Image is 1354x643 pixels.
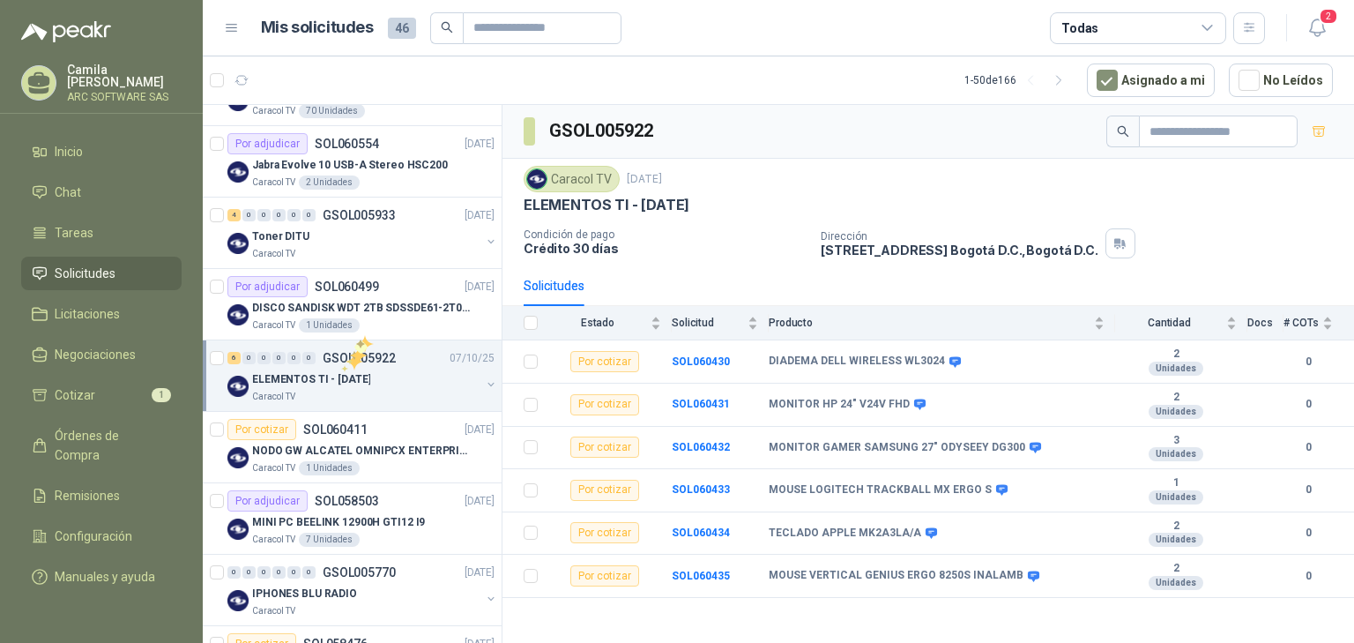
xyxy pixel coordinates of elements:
div: 0 [257,209,271,221]
div: 6 [227,352,241,364]
div: Por cotizar [570,351,639,372]
div: Por adjudicar [227,133,308,154]
a: Inicio [21,135,182,168]
b: MONITOR GAMER SAMSUNG 27" ODYSEEY DG300 [769,441,1025,455]
p: DISCO SANDISK WDT 2TB SDSSDE61-2T00-G25 [252,300,472,317]
p: ARC SOFTWARE SAS [67,92,182,102]
b: 2 [1115,562,1237,576]
th: # COTs [1283,306,1354,340]
div: Por cotizar [570,522,639,543]
a: Remisiones [21,479,182,512]
p: IPHONES BLU RADIO [252,586,357,602]
h3: GSOL005922 [549,117,656,145]
a: 0 0 0 0 0 0 GSOL005770[DATE] Company LogoIPHONES BLU RADIOCaracol TV [227,562,498,618]
span: Licitaciones [55,304,120,324]
a: SOL060431 [672,398,730,410]
p: SOL060554 [315,138,379,150]
span: 1 [152,388,171,402]
th: Solicitud [672,306,769,340]
p: Jabra Evolve 10 USB-A Stereo HSC200 [252,157,448,174]
a: Chat [21,176,182,209]
span: Manuales y ayuda [55,567,155,587]
button: Asignado a mi [1087,64,1215,97]
div: Unidades [1149,362,1203,376]
div: Por cotizar [570,437,639,458]
div: Por adjudicar [227,276,308,297]
div: Unidades [1149,490,1203,505]
span: search [441,21,453,34]
a: Negociaciones [21,338,182,371]
span: Solicitudes [55,264,115,283]
div: Caracol TV [524,166,620,192]
img: Company Logo [227,447,249,468]
img: Company Logo [227,376,249,397]
div: 0 [272,352,286,364]
div: 1 Unidades [299,318,360,333]
span: # COTs [1283,317,1319,329]
a: Por adjudicarSOL060499[DATE] Company LogoDISCO SANDISK WDT 2TB SDSSDE61-2T00-G25Caracol TV1 Unidades [203,269,502,340]
p: GSOL005933 [323,209,396,221]
span: search [1117,125,1129,138]
span: 46 [388,18,416,39]
button: 2 [1301,12,1333,44]
div: 0 [287,352,301,364]
a: SOL060432 [672,441,730,453]
div: 0 [227,566,241,579]
img: Company Logo [227,590,249,611]
b: 0 [1283,568,1333,585]
b: 0 [1283,354,1333,370]
div: Por cotizar [570,480,639,501]
div: Por cotizar [570,394,639,415]
b: 0 [1283,482,1333,498]
a: Por adjudicarSOL058503[DATE] Company LogoMINI PC BEELINK 12900H GTI12 I9Caracol TV7 Unidades [203,483,502,555]
a: SOL060433 [672,483,730,496]
span: Remisiones [55,486,120,505]
b: 3 [1115,434,1237,448]
p: SOL058503 [315,495,379,507]
div: Por cotizar [227,419,296,440]
div: Unidades [1149,533,1203,547]
a: Órdenes de Compra [21,419,182,472]
div: 70 Unidades [299,104,365,118]
p: Caracol TV [252,533,295,547]
th: Docs [1247,306,1283,340]
p: Caracol TV [252,247,295,261]
h1: Mis solicitudes [261,15,374,41]
span: Cantidad [1115,317,1223,329]
p: Dirección [821,230,1097,243]
div: 0 [302,352,316,364]
div: 4 [227,209,241,221]
span: Estado [548,317,647,329]
div: 0 [242,352,256,364]
p: Crédito 30 días [524,241,807,256]
span: Órdenes de Compra [55,426,165,465]
p: [DATE] [465,493,495,510]
p: Camila [PERSON_NAME] [67,64,182,88]
p: NODO GW ALCATEL OMNIPCX ENTERPRISE SIP [252,443,472,460]
a: Tareas [21,216,182,250]
img: Company Logo [227,519,249,540]
span: Configuración [55,527,132,546]
p: Caracol TV [252,318,295,333]
p: [DATE] [465,136,495,153]
a: Por adjudicarSOL060554[DATE] Company LogoJabra Evolve 10 USB-A Stereo HSC200Caracol TV2 Unidades [203,126,502,198]
p: SOL060499 [315,280,379,293]
div: 0 [287,566,301,579]
b: 0 [1283,439,1333,456]
p: Toner DITU [252,228,309,245]
p: ELEMENTOS TI - [DATE] [252,371,370,388]
b: 2 [1115,391,1237,405]
p: Caracol TV [252,176,295,190]
a: SOL060434 [672,527,730,539]
div: Por cotizar [570,565,639,587]
p: 07/10/25 [450,350,495,367]
p: ELEMENTOS TI - [DATE] [524,196,689,214]
div: Unidades [1149,576,1203,590]
p: [DATE] [465,564,495,581]
b: 0 [1283,525,1333,542]
a: Cotizar1 [21,378,182,412]
p: SOL060411 [303,423,368,436]
b: MOUSE LOGITECH TRACKBALL MX ERGO S [769,483,992,497]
